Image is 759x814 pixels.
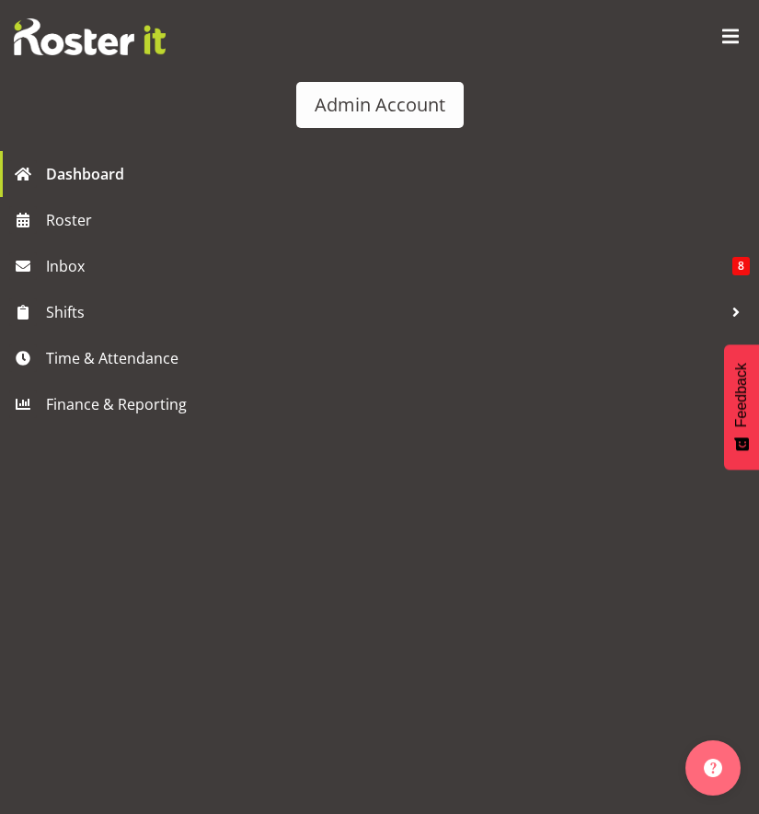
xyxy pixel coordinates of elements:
div: Admin Account [315,91,445,119]
span: Time & Attendance [46,344,722,372]
span: 8 [732,257,750,275]
span: Dashboard [46,160,750,188]
span: Finance & Reporting [46,390,722,418]
button: Feedback - Show survey [724,344,759,470]
img: Rosterit website logo [14,18,166,55]
img: help-xxl-2.png [704,759,722,777]
span: Inbox [46,252,732,280]
span: Roster [46,206,750,234]
span: Feedback [733,363,750,427]
span: Shifts [46,298,722,326]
